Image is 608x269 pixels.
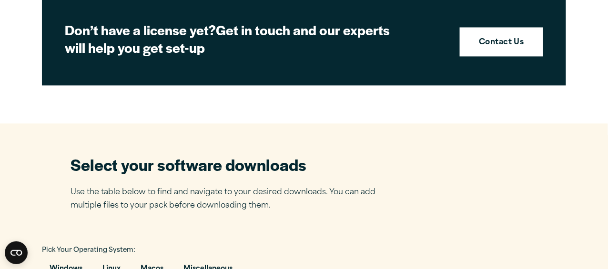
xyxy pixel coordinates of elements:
[71,186,390,214] p: Use the table below to find and navigate to your desired downloads. You can add multiple files to...
[65,21,398,57] h2: Get in touch and our experts will help you get set-up
[5,241,28,264] button: Open CMP widget
[42,248,135,254] span: Pick Your Operating System:
[71,154,390,176] h2: Select your software downloads
[460,28,543,57] a: Contact Us
[479,37,524,50] strong: Contact Us
[65,20,216,40] strong: Don’t have a license yet?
